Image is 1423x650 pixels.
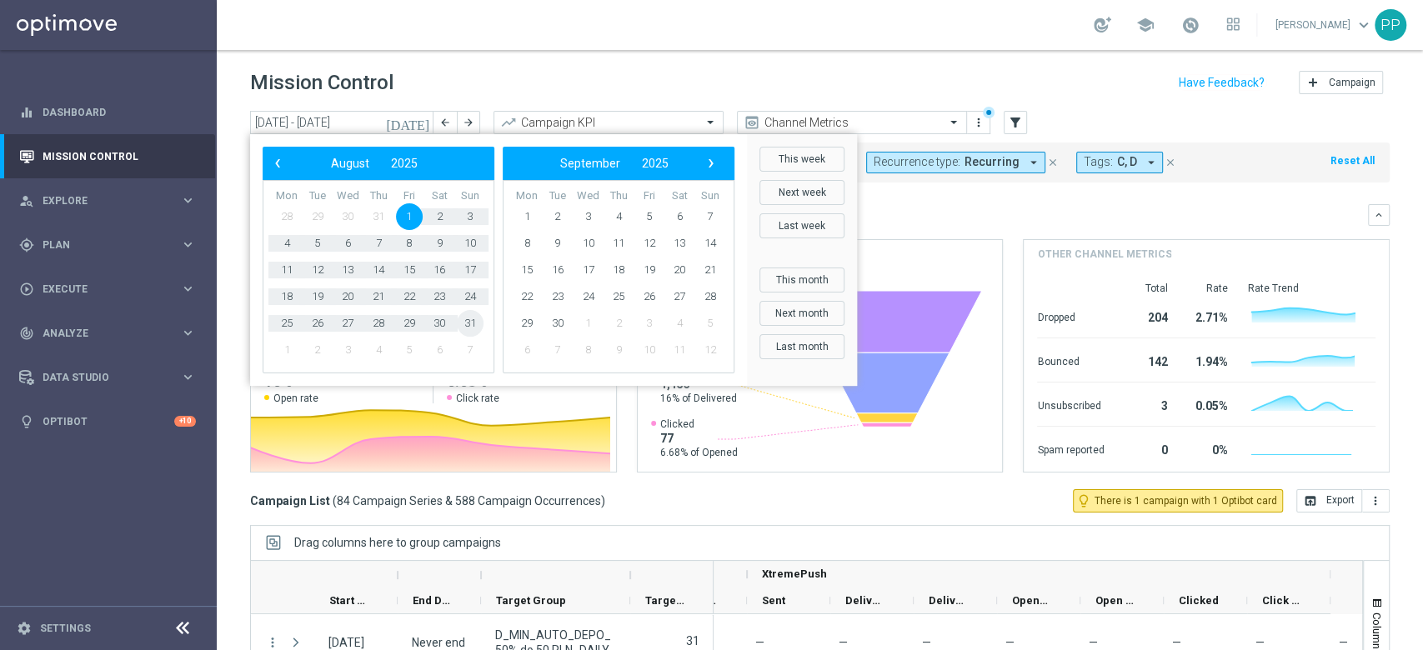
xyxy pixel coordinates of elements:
div: Rate [1187,282,1227,295]
span: 20 [334,283,361,310]
span: 23 [544,283,571,310]
span: school [1136,16,1155,34]
a: Settings [40,623,91,633]
i: keyboard_arrow_down [1373,209,1385,221]
span: Clicked [660,417,738,431]
button: equalizer Dashboard [18,106,197,119]
span: Recurring [965,155,1020,169]
span: Open rate [273,392,318,405]
span: Click Rate = Clicked / Opened [1339,636,1348,649]
button: 2025 [380,152,428,174]
span: 5 [396,337,423,363]
h4: Other channel metrics [1037,247,1171,262]
span: 16 [426,257,453,283]
span: 15 [396,257,423,283]
span: 28 [273,203,300,230]
span: 10 [636,337,663,363]
button: This month [759,267,844,292]
span: Open Rate [1095,594,1135,607]
i: preview [744,114,760,131]
button: Reset All [1329,152,1376,170]
ng-select: Channel Metrics [737,111,967,134]
div: Mission Control [18,150,197,163]
span: 10 [574,230,601,257]
span: 21 [697,257,724,283]
span: 11 [273,257,300,283]
span: 17 [457,257,484,283]
span: 25 [273,310,300,337]
i: play_circle_outline [19,282,34,297]
i: arrow_back [439,117,451,128]
span: 30 [334,203,361,230]
button: play_circle_outline Execute keyboard_arrow_right [18,282,197,296]
span: Analyze [43,328,180,338]
div: Mission Control [19,134,196,178]
i: keyboard_arrow_right [180,369,196,385]
button: Data Studio keyboard_arrow_right [18,371,197,384]
span: Execute [43,284,180,294]
i: track_changes [19,326,34,341]
i: keyboard_arrow_right [180,192,196,208]
div: Dashboard [19,90,196,134]
multiple-options-button: Export to CSV [1296,493,1390,507]
span: 2 [605,310,632,337]
span: Sent [762,594,785,607]
span: 77 [660,431,738,446]
th: weekday [512,189,543,203]
div: Dropped [1037,302,1104,329]
div: track_changes Analyze keyboard_arrow_right [18,327,197,340]
span: 5 [304,230,331,257]
i: arrow_drop_down [1026,155,1041,170]
span: 18 [273,283,300,310]
span: 12 [304,257,331,283]
div: Plan [19,237,180,252]
button: › [700,152,722,174]
input: Select date range [250,111,433,134]
th: weekday [604,189,634,203]
div: 204 [1124,302,1167,329]
span: Data Studio [43,372,180,382]
span: ‹ [267,152,288,174]
button: [DATE] [383,111,433,136]
span: 27 [666,283,693,310]
div: gps_fixed Plan keyboard_arrow_right [18,238,197,252]
button: keyboard_arrow_down [1368,204,1390,226]
span: 16 [544,257,571,283]
th: weekday [664,189,695,203]
button: Tags: C, D arrow_drop_down [1076,152,1163,173]
span: Click Rate = Clicked / Opened [755,636,764,649]
button: arrow_back [433,111,457,134]
label: 31 [686,633,699,648]
i: close [1047,157,1059,168]
span: 3 [334,337,361,363]
button: Last week [759,213,844,238]
button: lightbulb Optibot +10 [18,415,197,428]
th: weekday [543,189,574,203]
span: 29 [514,310,540,337]
i: gps_fixed [19,237,34,252]
span: September [560,157,620,170]
span: 18 [605,257,632,283]
div: Row Groups [294,536,501,549]
span: 16% of Delivered [660,392,737,405]
div: 0.05% [1187,391,1227,417]
span: 8 [396,230,423,257]
span: Delivery Rate [929,594,969,607]
span: 14 [697,230,724,257]
span: There is 1 campaign with 1 Optibot card [1095,493,1277,508]
th: weekday [424,189,455,203]
span: 5 [697,310,724,337]
span: 21 [365,283,392,310]
span: 22 [514,283,540,310]
span: Explore [43,196,180,206]
span: 3 [457,203,484,230]
a: Optibot [43,399,174,443]
bs-daterangepicker-container: calendar [250,134,857,386]
span: 6.68% of Opened [660,446,738,459]
span: August [331,157,369,170]
span: 26 [636,283,663,310]
span: — [1255,636,1265,649]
